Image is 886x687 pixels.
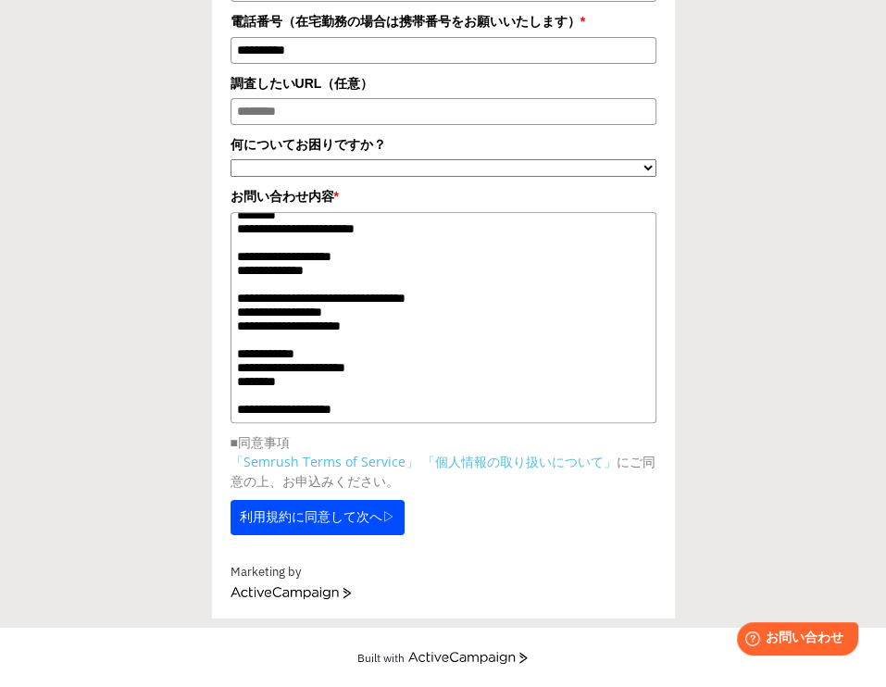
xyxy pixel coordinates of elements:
[231,452,656,491] p: にご同意の上、お申込みください。
[231,432,656,452] p: ■同意事項
[231,186,656,206] label: お問い合わせ内容
[231,134,656,155] label: 何についてお困りですか？
[231,563,656,582] div: Marketing by
[231,453,418,470] a: 「Semrush Terms of Service」
[721,615,866,667] iframe: Help widget launcher
[231,73,656,94] label: 調査したいURL（任意）
[231,500,405,535] button: 利用規約に同意して次へ▷
[422,453,617,470] a: 「個人情報の取り扱いについて」
[231,11,656,31] label: 電話番号（在宅勤務の場合は携帯番号をお願いいたします）
[357,650,405,664] div: Built with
